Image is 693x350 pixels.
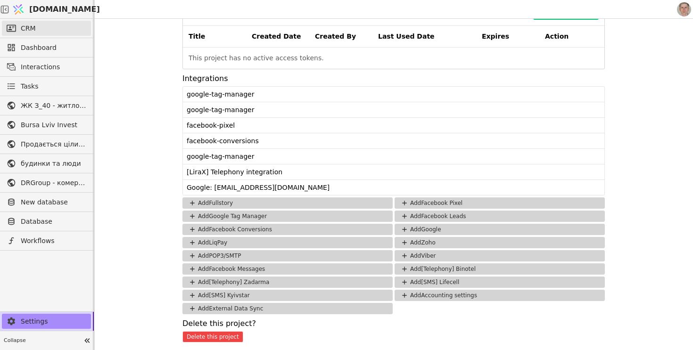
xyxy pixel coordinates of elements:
[545,32,599,41] span: Action
[21,159,86,169] span: будинки та люди
[482,32,536,41] span: Expires
[182,290,393,301] button: Add[SMS] Kyivstar
[21,197,86,207] span: New database
[182,250,393,261] button: AddPOP3/SMTP
[187,151,604,162] div: google-tag-manager
[395,250,605,261] button: AddViber
[2,79,91,94] a: Tasks
[21,236,86,246] span: Workflows
[2,214,91,229] a: Database
[187,104,604,115] div: google-tag-manager
[182,303,393,314] button: AddExternal Data Sync
[29,4,100,15] span: [DOMAIN_NAME]
[183,48,604,69] div: This project has no active access tokens.
[677,2,691,16] img: 1560949290925-CROPPED-IMG_0201-2-.jpg
[21,81,39,91] span: Tasks
[182,211,393,222] button: AddGoogle Tag Manager
[11,0,25,18] img: Logo
[187,182,604,193] div: Google: [EMAIL_ADDRESS][DOMAIN_NAME]
[21,178,86,188] span: DRGroup - комерційна нерухоомість
[187,89,604,100] div: google-tag-manager
[187,135,604,147] div: facebook-conversions
[2,117,91,132] a: Bursa Lviv Invest
[2,175,91,190] a: DRGroup - комерційна нерухоомість
[378,32,472,41] span: Last Used Date
[2,195,91,210] a: New database
[21,24,36,33] span: CRM
[395,263,605,275] button: Add[Telephony] Binotel
[21,317,86,326] span: Settings
[21,120,86,130] span: Bursa Lviv Invest
[2,314,91,329] a: Settings
[21,139,86,149] span: Продається цілий будинок [PERSON_NAME] нерухомість
[2,59,91,74] a: Interactions
[9,0,94,18] a: [DOMAIN_NAME]
[21,101,86,111] span: ЖК З_40 - житлова та комерційна нерухомість класу Преміум
[315,32,369,41] span: Created By
[21,43,86,53] span: Dashboard
[182,197,393,209] button: AddFullstory
[187,120,604,131] div: facebook-pixel
[395,290,605,301] button: AddAccounting settings
[395,224,605,235] button: AddGoogle
[2,98,91,113] a: ЖК З_40 - житлова та комерційна нерухомість класу Преміум
[182,263,393,275] button: AddFacebook Messages
[395,237,605,248] button: AddZoho
[21,62,86,72] span: Interactions
[2,40,91,55] a: Dashboard
[252,32,305,41] span: Created Date
[182,237,393,248] button: AddLiqPay
[4,337,81,345] span: Collapse
[182,318,605,329] label: Delete this project?
[2,233,91,248] a: Workflows
[395,211,605,222] button: AddFacebook Leads
[182,73,605,84] label: Integrations
[395,277,605,288] button: Add[SMS] Lifecell
[182,331,243,342] button: Delete this project
[182,277,393,288] button: Add[Telephony] Zadarma
[2,156,91,171] a: будинки та люди
[21,217,86,227] span: Database
[395,197,605,209] button: AddFacebook Pixel
[187,166,604,178] div: [LiraX] Telephony integration
[2,21,91,36] a: CRM
[189,32,242,41] span: Title
[2,137,91,152] a: Продається цілий будинок [PERSON_NAME] нерухомість
[182,224,393,235] button: AddFacebook Conversions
